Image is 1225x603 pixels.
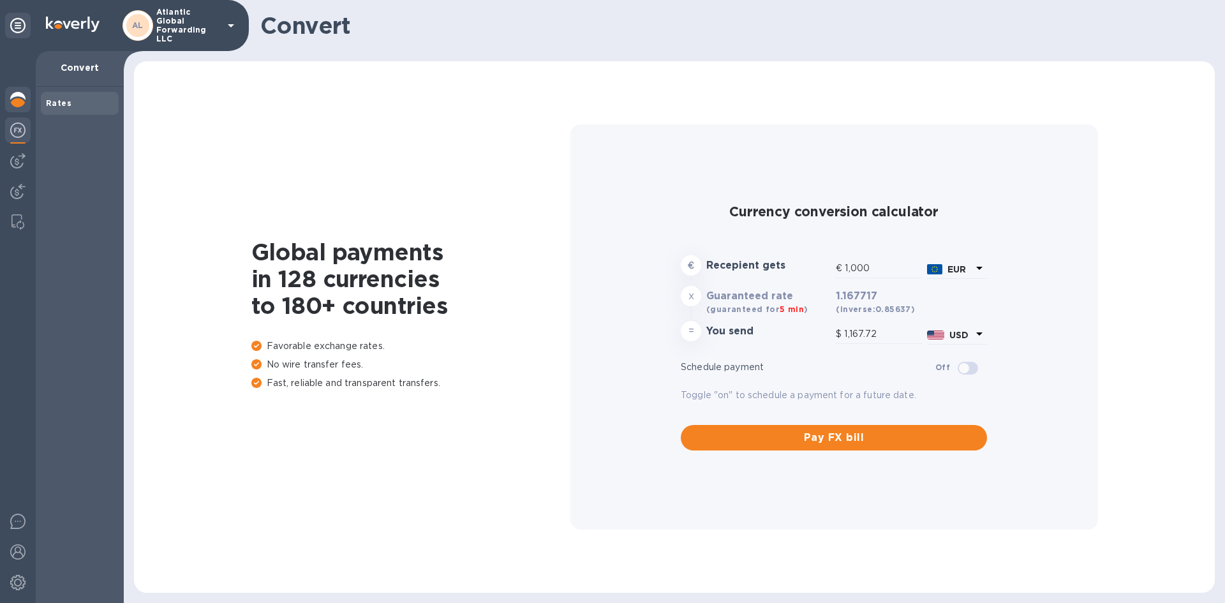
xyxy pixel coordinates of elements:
p: Favorable exchange rates. [251,339,570,353]
h3: 1.167717 [836,290,987,302]
div: x [681,286,701,306]
p: Fast, reliable and transparent transfers. [251,376,570,390]
h1: Global payments in 128 currencies to 180+ countries [251,239,570,319]
p: Schedule payment [681,361,935,374]
div: = [681,321,701,341]
img: Logo [46,17,100,32]
p: No wire transfer fees. [251,358,570,371]
h3: You send [706,325,831,338]
b: USD [949,330,969,340]
b: EUR [947,264,966,274]
img: Foreign exchange [10,123,26,138]
p: Atlantic Global Forwarding LLC [156,8,220,43]
span: Pay FX bill [691,430,977,445]
b: Rates [46,98,71,108]
button: Pay FX bill [681,425,987,450]
div: € [836,259,845,278]
div: Unpin categories [5,13,31,38]
img: USD [927,331,944,339]
span: 5 min [780,304,804,314]
input: Amount [845,259,922,278]
b: AL [132,20,144,30]
input: Amount [844,325,922,344]
strong: € [688,260,694,271]
div: $ [836,325,844,344]
h1: Convert [260,12,1205,39]
p: Toggle "on" to schedule a payment for a future date. [681,389,987,402]
h3: Recepient gets [706,260,831,272]
h3: Guaranteed rate [706,290,831,302]
b: Off [935,362,950,372]
b: (inverse: 0.85637 ) [836,304,915,314]
b: (guaranteed for ) [706,304,808,314]
h2: Currency conversion calculator [681,204,987,220]
p: Convert [46,61,114,74]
